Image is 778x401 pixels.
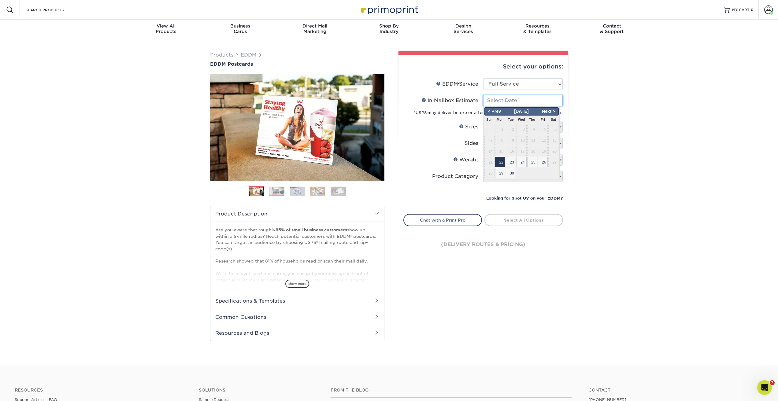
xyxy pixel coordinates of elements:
span: 28 [484,168,495,178]
img: EDDM Postcards 01 [210,68,384,188]
div: Marketing [278,23,352,34]
span: Resources [500,23,575,29]
span: 4 [527,124,537,134]
span: 19 [538,146,548,156]
a: Contact& Support [575,20,649,39]
a: DesignServices [426,20,500,39]
th: Tue [506,116,516,123]
span: Design [426,23,500,29]
span: 5 [538,124,548,134]
span: 26 [538,157,548,167]
div: Industry [352,23,426,34]
img: EDDM 03 [290,186,305,196]
a: Looking for Spot UV on your EDDM? [486,195,563,201]
input: SEARCH PRODUCTS..... [25,6,84,13]
span: 20 [548,146,558,156]
div: Products [129,23,203,34]
span: 12 [538,135,548,145]
span: show more [285,280,309,288]
span: 30 [506,168,516,178]
div: Sizes [459,123,478,131]
h2: Product Description [210,206,384,222]
span: 16 [506,146,516,156]
div: Cards [203,23,278,34]
span: 8 [495,135,505,145]
span: Contact [575,23,649,29]
div: (delivery routes & pricing) [403,226,563,263]
a: Direct MailMarketing [278,20,352,39]
span: 11 [527,135,537,145]
p: Are you aware that roughly show up within a 5-mile radius? Reach potential customers with EDDM® p... [215,227,379,339]
span: 6 [548,124,558,134]
div: & Support [575,23,649,34]
span: 24 [517,157,527,167]
div: EDDM Service [436,80,478,88]
span: 2 [506,124,516,134]
span: 18 [527,146,537,156]
h4: From the Blog [331,388,572,393]
div: Sides [465,140,478,147]
div: In Mailbox Estimate [421,97,478,104]
a: EDDM Postcards [210,61,384,67]
span: 3 [517,124,527,134]
span: 22 [495,157,505,167]
a: EDDM [241,52,257,58]
img: EDDM 05 [331,186,346,196]
h2: Specifications & Templates [210,293,384,309]
a: Select All Options [484,214,563,226]
span: Next > [539,108,558,115]
span: 23 [506,157,516,167]
div: Services [426,23,500,34]
span: 17 [517,146,527,156]
h4: Solutions [199,388,321,393]
h2: Common Questions [210,309,384,325]
span: 1 [495,124,505,134]
span: EDDM Postcards [210,61,253,67]
span: 0 [751,8,754,12]
strong: 85% of small business customers [276,227,347,232]
a: Shop ByIndustry [352,20,426,39]
span: 10 [517,135,527,145]
span: Business [203,23,278,29]
span: 25 [527,157,537,167]
th: Sun [484,116,495,123]
img: EDDM 02 [269,186,284,196]
sup: ® [427,112,428,113]
iframe: Intercom live chat [757,380,772,395]
th: Fri [537,116,548,123]
span: Direct Mail [278,23,352,29]
img: EDDM 04 [310,186,325,196]
span: 7 [484,135,495,145]
span: 9 [506,135,516,145]
span: 21 [484,157,495,167]
span: MY CART [732,7,750,13]
sup: ® [458,83,459,85]
span: 13 [548,135,558,145]
th: Thu [527,116,538,123]
img: Primoprint [358,3,420,16]
small: *USPS may deliver before or after the target estimate [414,110,563,115]
a: Resources& Templates [500,20,575,39]
th: Sat [548,116,559,123]
span: 15 [495,146,505,156]
span: [DATE] [512,109,531,114]
a: View AllProducts [129,20,203,39]
span: 7 [770,380,775,385]
div: Product Category [432,173,478,180]
span: Shop By [352,23,426,29]
small: Looking for Spot UV on your EDDM? [486,196,563,200]
span: 27 [548,157,558,167]
span: < Prev [485,108,504,115]
a: Products [210,52,233,58]
input: Select Date [483,95,563,106]
a: Contact [588,388,763,393]
th: Mon [495,116,506,123]
span: 14 [484,146,495,156]
a: Chat with a Print Pro [403,214,482,226]
span: 29 [495,168,505,178]
h2: Resources and Blogs [210,325,384,341]
th: Wed [516,116,527,123]
span: View All [129,23,203,29]
div: & Templates [500,23,575,34]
